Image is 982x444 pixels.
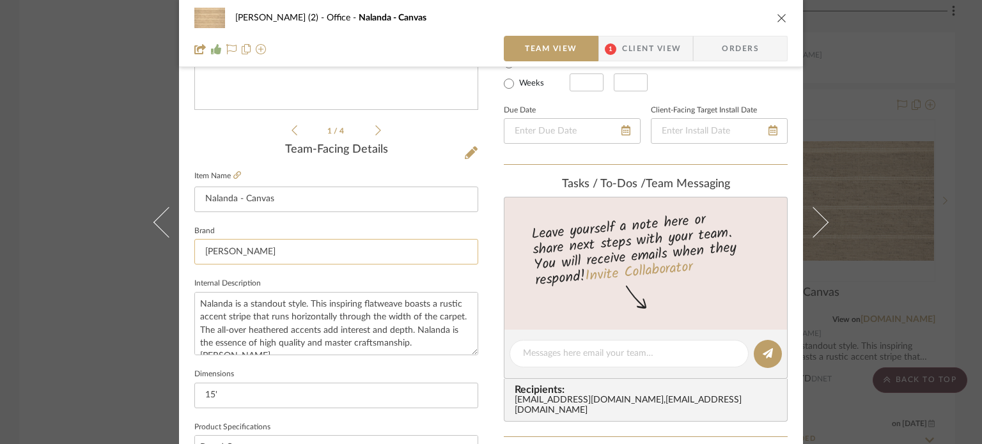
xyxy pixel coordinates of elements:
[194,143,478,157] div: Team-Facing Details
[327,127,334,135] span: 1
[708,36,773,61] span: Orders
[194,171,241,181] label: Item Name
[334,127,339,135] span: /
[327,13,359,22] span: Office
[525,36,577,61] span: Team View
[504,56,570,91] mat-radio-group: Select item type
[504,118,641,144] input: Enter Due Date
[776,12,788,24] button: close
[194,239,478,264] input: Enter Brand
[504,107,536,114] label: Due Date
[517,78,544,89] label: Weeks
[622,36,681,61] span: Client View
[194,383,478,408] input: Enter the dimensions of this item
[504,178,788,192] div: team Messaging
[359,13,426,22] span: Nalanda - Canvas
[194,280,261,287] label: Internal Description
[339,127,346,135] span: 4
[562,178,646,190] span: Tasks / To-Dos /
[194,371,234,378] label: Dimensions
[194,228,215,234] label: Brand
[584,256,694,287] a: Invite Collaborator
[194,187,478,212] input: Enter Item Name
[235,13,327,22] span: [PERSON_NAME] (2)
[194,5,225,31] img: d582b9dd-ccb4-4488-97c4-a5bd7088ce86_48x40.jpg
[605,43,616,55] span: 1
[651,118,788,144] input: Enter Install Date
[503,206,790,291] div: Leave yourself a note here or share next steps with your team. You will receive emails when they ...
[515,395,782,416] div: [EMAIL_ADDRESS][DOMAIN_NAME] , [EMAIL_ADDRESS][DOMAIN_NAME]
[651,107,757,114] label: Client-Facing Target Install Date
[515,384,782,395] span: Recipients:
[194,424,270,431] label: Product Specifications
